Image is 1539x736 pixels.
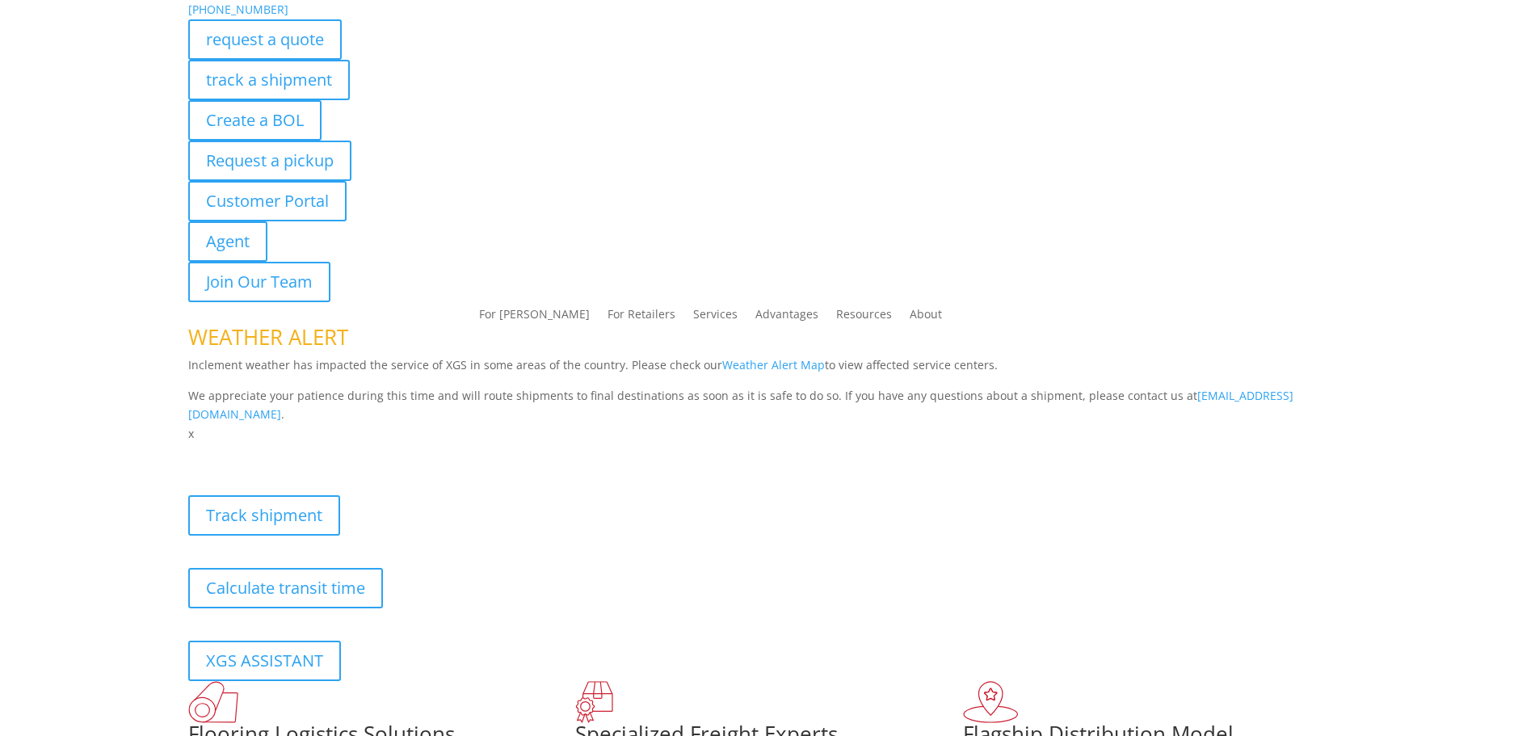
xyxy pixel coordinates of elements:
p: Inclement weather has impacted the service of XGS in some areas of the country. Please check our ... [188,355,1352,386]
a: Services [693,309,738,326]
span: WEATHER ALERT [188,322,348,351]
a: Join Our Team [188,262,330,302]
img: xgs-icon-focused-on-flooring-red [575,681,613,723]
a: For [PERSON_NAME] [479,309,590,326]
a: Agent [188,221,267,262]
a: Track shipment [188,495,340,536]
a: Customer Portal [188,181,347,221]
a: About [910,309,942,326]
a: [PHONE_NUMBER] [188,2,288,17]
a: Request a pickup [188,141,351,181]
img: xgs-icon-total-supply-chain-intelligence-red [188,681,238,723]
a: track a shipment [188,60,350,100]
p: x [188,424,1352,444]
a: request a quote [188,19,342,60]
a: XGS ASSISTANT [188,641,341,681]
b: Visibility, transparency, and control for your entire supply chain. [188,446,549,461]
img: xgs-icon-flagship-distribution-model-red [963,681,1019,723]
a: Weather Alert Map [722,357,825,372]
a: Create a BOL [188,100,322,141]
a: Advantages [755,309,818,326]
a: Calculate transit time [188,568,383,608]
a: For Retailers [608,309,675,326]
p: We appreciate your patience during this time and will route shipments to final destinations as so... [188,386,1352,425]
a: Resources [836,309,892,326]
